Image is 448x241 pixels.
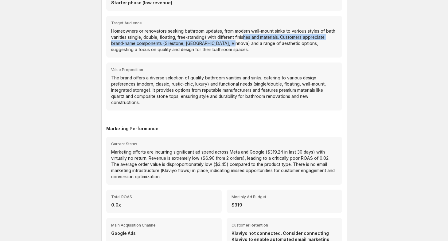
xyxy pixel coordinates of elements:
[111,75,337,106] p: The brand offers a diverse selection of quality bathroom vanities and sinks, catering to various ...
[111,149,337,180] p: Marketing efforts are incurring significant ad spend across Meta and Google ($319.24 in last 30 d...
[111,230,217,236] p: Google Ads
[232,223,337,228] span: Customer Retention
[111,21,337,26] span: Target Audience
[111,202,217,208] p: 0.0x
[232,195,337,199] span: Monthly Ad Budget
[111,223,217,228] span: Main Acquisition Channel
[111,28,337,53] p: Homeowners or renovators seeking bathroom updates, from modern wall-mount sinks to various styles...
[111,195,217,199] span: Total ROAS
[111,142,337,147] span: Current Status
[111,67,337,72] span: Value Proposition
[232,202,337,208] p: $319
[106,126,342,132] h2: Marketing Performance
